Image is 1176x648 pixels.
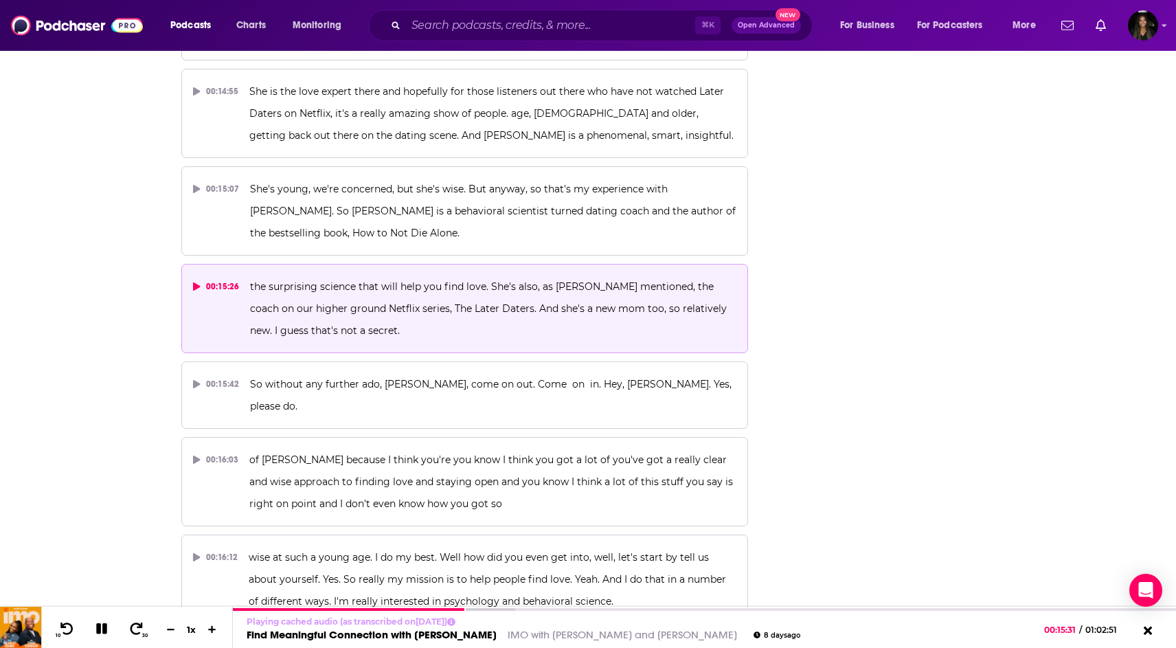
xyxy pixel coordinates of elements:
[406,14,695,36] input: Search podcasts, credits, & more...
[180,624,203,635] div: 1 x
[381,10,826,41] div: Search podcasts, credits, & more...
[249,85,734,142] span: She is the love expert there and hopefully for those listeners out there who have not watched Lat...
[11,12,143,38] img: Podchaser - Follow, Share and Rate Podcasts
[1056,14,1079,37] a: Show notifications dropdown
[283,14,359,36] button: open menu
[732,17,801,34] button: Open AdvancedNew
[181,361,748,429] button: 00:15:42So without any further ado, [PERSON_NAME], come on out. Come on in. Hey, [PERSON_NAME]. Y...
[193,546,238,568] div: 00:16:12
[236,16,266,35] span: Charts
[695,16,721,34] span: ⌘ K
[250,280,730,337] span: the surprising science that will help you find love. She's also, as [PERSON_NAME] mentioned, the ...
[161,14,229,36] button: open menu
[738,22,795,29] span: Open Advanced
[1082,625,1131,635] span: 01:02:51
[1044,625,1079,635] span: 00:15:31
[1128,10,1158,41] button: Show profile menu
[1090,14,1111,37] a: Show notifications dropdown
[193,178,239,200] div: 00:15:07
[1003,14,1053,36] button: open menu
[181,535,748,624] button: 00:16:12wise at such a young age. I do my best. Well how did you even get into, well, let's start...
[181,437,748,526] button: 00:16:03of [PERSON_NAME] because I think you're you know I think you got a lot of you've got a re...
[193,276,239,298] div: 00:15:26
[227,14,274,36] a: Charts
[249,551,729,607] span: wise at such a young age. I do my best. Well how did you even get into, well, let's start by tell...
[247,628,497,641] a: Find Meaningful Connection with [PERSON_NAME]
[250,378,734,412] span: So without any further ado, [PERSON_NAME], come on out. Come on in. Hey, [PERSON_NAME]. Yes, plea...
[250,183,738,239] span: She's young, we're concerned, but she's wise. But anyway, so that's my experience with [PERSON_NA...
[1079,625,1082,635] span: /
[56,633,60,638] span: 10
[193,449,238,471] div: 00:16:03
[181,264,748,353] button: 00:15:26the surprising science that will help you find love. She's also, as [PERSON_NAME] mention...
[181,69,748,158] button: 00:14:55She is the love expert there and hopefully for those listeners out there who have not wat...
[293,16,341,35] span: Monitoring
[1128,10,1158,41] img: User Profile
[193,80,238,102] div: 00:14:55
[249,454,736,510] span: of [PERSON_NAME] because I think you're you know I think you got a lot of you've got a really cle...
[1129,574,1162,607] div: Open Intercom Messenger
[247,616,800,627] p: Playing cached audio (as transcribed on [DATE] )
[908,14,1003,36] button: open menu
[142,633,148,638] span: 30
[170,16,211,35] span: Podcasts
[830,14,912,36] button: open menu
[1128,10,1158,41] span: Logged in as elissa.mccool
[1013,16,1036,35] span: More
[508,628,737,641] a: IMO with [PERSON_NAME] and [PERSON_NAME]
[917,16,983,35] span: For Podcasters
[53,621,79,638] button: 10
[193,373,239,395] div: 00:15:42
[181,166,748,256] button: 00:15:07She's young, we're concerned, but she's wise. But anyway, so that's my experience with [P...
[754,632,800,639] div: 8 days ago
[124,621,150,638] button: 30
[840,16,894,35] span: For Business
[776,8,800,21] span: New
